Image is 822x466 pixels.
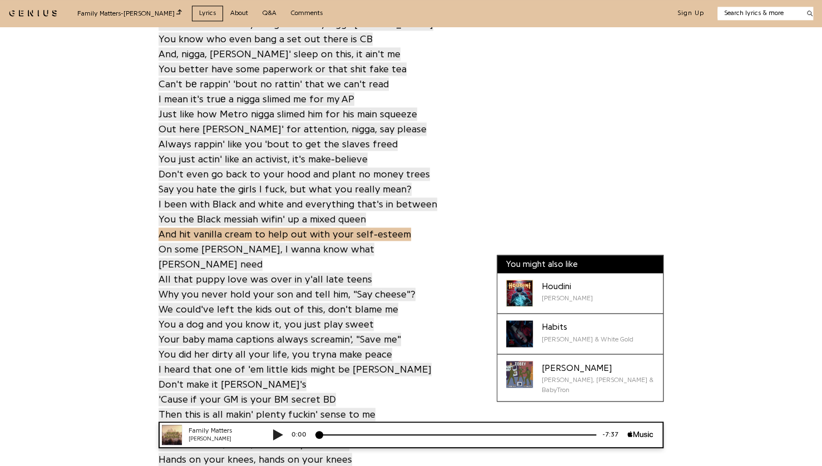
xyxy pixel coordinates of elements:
a: Out here [PERSON_NAME]' for attention, nigga, say please [159,121,427,136]
span: Your baby mama captions always screamin', "Save me" You did her dirty all your life, you tryna ma... [159,333,401,361]
div: Family Matters - [PERSON_NAME] [77,8,182,18]
div: Cover art for Houdini by Eminem [506,280,533,306]
a: And hit vanilla cream to help out with your self-esteem [159,226,411,241]
a: Say you hate the girls I fuck, but what you really mean? [159,181,412,196]
span: I mean it's truе a nigga slimed me for my AP [159,92,354,106]
a: You better have some paperwork or that shit fake teaCan't bе rappin' 'bout no rattin' that we can... [159,61,407,91]
div: Cover art for Tobey by Eminem, Big Sean & BabyTron [506,361,533,388]
span: And hit vanilla cream to help out with your self-esteem [159,227,411,241]
div: You might also like [497,255,663,273]
div: [PERSON_NAME] & White Gold [542,334,633,344]
a: Don't even go back to your hood and plant no money trees [159,166,430,181]
a: You a dog and you know it, you just play sweet [159,316,374,331]
span: You know who even bang a set out there is CB [159,32,373,46]
span: I heard that one of 'em little kids might be [PERSON_NAME] Don't make it [PERSON_NAME]'s [159,363,432,391]
span: You better have some paperwork or that shit fake tea Can't bе rappin' 'bout no rattin' that we ca... [159,62,407,91]
div: [PERSON_NAME], [PERSON_NAME] & BabyTron [542,374,654,394]
a: Just like how Metro nigga slimed him for his main squeeze [159,106,417,121]
span: You a dog and you know it, you just play sweet [159,318,374,331]
button: Sign Up [677,9,704,18]
a: About [223,6,255,21]
span: Don't even go back to your hood and plant no money trees [159,167,430,181]
span: Out here [PERSON_NAME]' for attention, nigga, say please [159,122,427,136]
input: Search lyrics & more [717,8,800,18]
a: Cover art for Houdini by EminemHoudini[PERSON_NAME] [497,273,663,314]
span: Just like how Metro nigga slimed him for his main squeeze [159,107,417,121]
div: [PERSON_NAME] [39,13,106,22]
a: I heard that one of 'em little kids might be [PERSON_NAME]Don't make it [PERSON_NAME]'s [159,361,432,391]
a: On some [PERSON_NAME], I wanna know what [PERSON_NAME] need [159,241,374,271]
span: Always rappin' like you 'bout to get the slaves freed You just actin' like an activist, it's make... [159,137,398,166]
div: Habits [542,320,633,334]
a: Always rappin' like you 'bout to get the slaves freedYou just actin' like an activist, it's make-... [159,136,398,166]
a: Cover art for Tobey by Eminem, Big Sean & BabyTron[PERSON_NAME][PERSON_NAME], [PERSON_NAME] & Bab... [497,354,663,401]
span: Say you hate the girls I fuck, but what you really mean? [159,182,412,196]
a: 'Cause if your GM is your BM secret BDThen this is all makin' plenty fuckin' sense to me [159,391,375,422]
a: Lyrics [192,6,223,21]
a: You know who even bang a set out there is CB [159,31,373,46]
a: Your baby mama captions always screamin', "Save me"You did her dirty all your life, you tryna mak... [159,331,401,361]
div: [PERSON_NAME] [542,293,593,303]
a: I been with Black and white and everything that's in between [159,196,437,211]
div: -7:37 [447,8,478,18]
a: Cover art for Habits by Eminem & White GoldHabits[PERSON_NAME] & White Gold [497,314,663,354]
span: All that puppy love was over in y'all late teens [159,272,372,286]
span: And, nigga, [PERSON_NAME]' sleep on this, it ain't me [159,47,400,61]
span: Why you never hold your son and tell him, "Say cheese"? We could've left the kids out of this, do... [159,287,415,316]
a: Comments [284,6,330,21]
a: You the Black messiah wifin' up a mixed queen [159,211,366,226]
a: I mean it's truе a nigga slimed me for my AP [159,91,354,106]
div: Cover art for Habits by Eminem & White Gold [506,320,533,347]
a: And, nigga, [PERSON_NAME]' sleep on this, it ain't me [159,46,400,61]
div: [PERSON_NAME] [542,361,654,374]
span: I been with Black and white and everything that's in between [159,197,437,211]
div: Family Matters [39,4,106,14]
a: Why you never hold your son and tell him, "Say cheese"?We could've left the kids out of this, don... [159,286,415,316]
span: On some [PERSON_NAME], I wanna know what [PERSON_NAME] need [159,242,374,271]
img: 72x72bb.jpg [12,3,32,23]
span: 'Cause if your GM is your BM secret BD Then this is all makin' plenty fuckin' sense to me [159,393,375,421]
div: Houdini [542,280,593,293]
span: You the Black messiah wifin' up a mixed queen [159,212,366,226]
a: Q&A [255,6,284,21]
a: All that puppy love was over in y'all late teens [159,271,372,286]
